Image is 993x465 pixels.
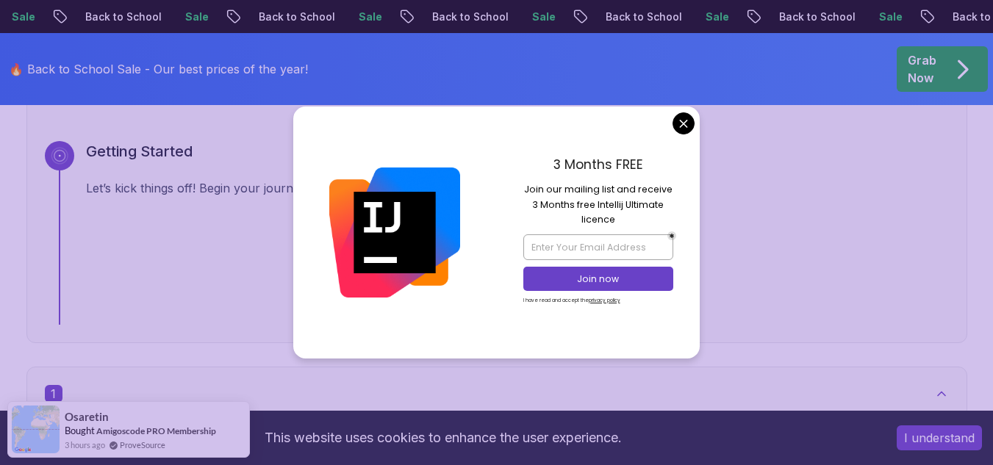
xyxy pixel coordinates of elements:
span: 3 hours ago [65,439,105,451]
img: provesource social proof notification image [12,405,60,453]
span: 1 [45,385,62,403]
p: Back to School [767,10,867,24]
p: Sale [867,10,914,24]
button: Accept cookies [897,425,982,450]
p: Back to School [74,10,173,24]
a: ProveSource [120,439,165,451]
p: Sale [694,10,741,24]
p: Back to School [420,10,520,24]
p: Sale [173,10,221,24]
div: This website uses cookies to enhance the user experience. [11,422,875,454]
p: Sale [347,10,394,24]
p: Sale [520,10,567,24]
span: osaretin [65,411,109,423]
p: Let’s kick things off! Begin your journey by completing the first step and unlocking your roadmap. [86,179,949,197]
p: 🔥 Back to School Sale - Our best prices of the year! [9,60,308,78]
a: Amigoscode PRO Membership [96,425,216,437]
span: Bought [65,425,95,436]
p: Back to School [247,10,347,24]
p: Grab Now [908,51,936,87]
h3: Getting Started [86,141,949,162]
p: Back to School [594,10,694,24]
